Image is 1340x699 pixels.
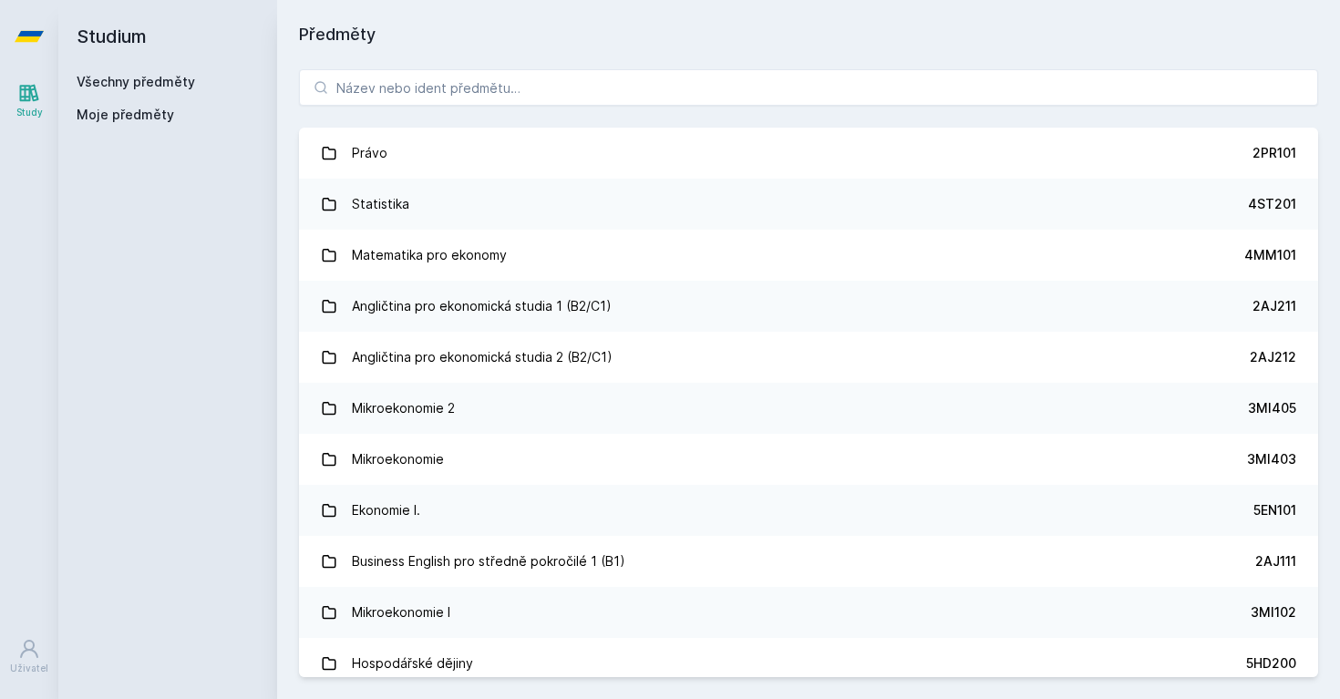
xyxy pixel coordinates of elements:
[299,230,1318,281] a: Matematika pro ekonomy 4MM101
[1246,654,1296,673] div: 5HD200
[352,645,473,682] div: Hospodářské dějiny
[10,662,48,675] div: Uživatel
[352,339,613,375] div: Angličtina pro ekonomická studia 2 (B2/C1)
[352,288,612,324] div: Angličtina pro ekonomická studia 1 (B2/C1)
[299,638,1318,689] a: Hospodářské dějiny 5HD200
[1250,348,1296,366] div: 2AJ212
[352,135,387,171] div: Právo
[1255,552,1296,571] div: 2AJ111
[1253,501,1296,519] div: 5EN101
[4,629,55,684] a: Uživatel
[299,69,1318,106] input: Název nebo ident předmětu…
[299,332,1318,383] a: Angličtina pro ekonomická studia 2 (B2/C1) 2AJ212
[352,390,455,427] div: Mikroekonomie 2
[299,485,1318,536] a: Ekonomie I. 5EN101
[352,543,625,580] div: Business English pro středně pokročilé 1 (B1)
[299,128,1318,179] a: Právo 2PR101
[1252,144,1296,162] div: 2PR101
[1248,195,1296,213] div: 4ST201
[299,383,1318,434] a: Mikroekonomie 2 3MI405
[352,441,444,478] div: Mikroekonomie
[1244,246,1296,264] div: 4MM101
[1251,603,1296,622] div: 3MI102
[352,492,420,529] div: Ekonomie I.
[352,237,507,273] div: Matematika pro ekonomy
[352,594,450,631] div: Mikroekonomie I
[299,179,1318,230] a: Statistika 4ST201
[1252,297,1296,315] div: 2AJ211
[1247,450,1296,468] div: 3MI403
[299,536,1318,587] a: Business English pro středně pokročilé 1 (B1) 2AJ111
[299,587,1318,638] a: Mikroekonomie I 3MI102
[77,74,195,89] a: Všechny předměty
[77,106,174,124] span: Moje předměty
[16,106,43,119] div: Study
[299,281,1318,332] a: Angličtina pro ekonomická studia 1 (B2/C1) 2AJ211
[1248,399,1296,417] div: 3MI405
[299,22,1318,47] h1: Předměty
[299,434,1318,485] a: Mikroekonomie 3MI403
[4,73,55,128] a: Study
[352,186,409,222] div: Statistika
